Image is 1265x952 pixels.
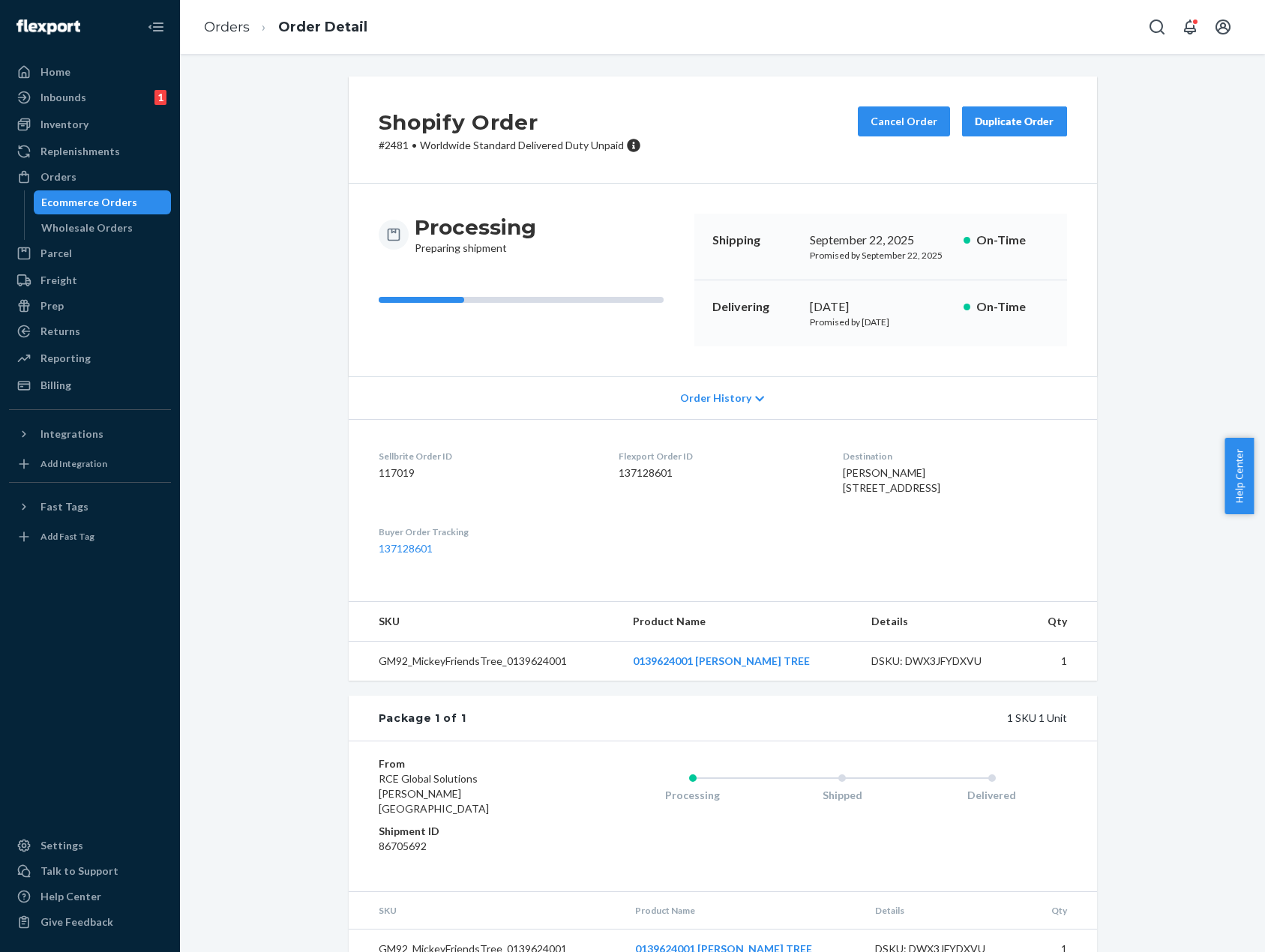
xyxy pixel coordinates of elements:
[154,90,166,105] div: 1
[619,450,819,463] dt: Flexport Order ID
[379,772,489,815] span: RCE Global Solutions [PERSON_NAME][GEOGRAPHIC_DATA]
[349,892,624,930] th: SKU
[9,834,171,858] a: Settings
[623,892,863,930] th: Product Name
[1225,438,1254,514] span: Help Center
[843,466,940,494] span: [PERSON_NAME] [STREET_ADDRESS]
[863,892,1028,930] th: Details
[712,232,798,249] p: Shipping
[379,711,466,726] div: Package 1 of 1
[618,788,768,803] div: Processing
[40,530,94,543] div: Add Fast Tag
[858,106,950,136] button: Cancel Order
[34,216,172,240] a: Wholesale Orders
[40,90,86,105] div: Inbounds
[40,864,118,879] div: Talk to Support
[9,165,171,189] a: Orders
[1170,907,1250,945] iframe: Opens a widget where you can chat to one of our agents
[40,117,88,132] div: Inventory
[192,5,379,49] ol: breadcrumbs
[9,139,171,163] a: Replenishments
[278,19,367,35] a: Order Detail
[349,602,622,642] th: SKU
[680,391,751,406] span: Order History
[379,466,595,480] dd: 117019
[767,788,917,803] div: Shipped
[975,114,1054,129] div: Duplicate Order
[810,232,952,249] div: September 22, 2025
[41,195,137,210] div: Ecommerce Orders
[379,542,433,555] a: 137128601
[40,427,103,442] div: Integrations
[1142,12,1172,42] button: Open Search Box
[9,910,171,934] button: Give Feedback
[9,495,171,519] button: Fast Tags
[379,525,595,538] dt: Buyer Order Tracking
[859,602,1024,642] th: Details
[810,249,952,262] p: Promised by September 22, 2025
[1024,642,1096,681] td: 1
[40,499,88,514] div: Fast Tags
[1028,892,1097,930] th: Qty
[619,466,819,480] dd: 137128601
[379,450,595,463] dt: Sellbrite Order ID
[379,756,558,771] dt: From
[40,324,80,339] div: Returns
[1175,12,1205,42] button: Open notifications
[415,214,536,256] div: Preparing shipment
[141,12,171,42] button: Close Navigation
[9,859,171,883] button: Talk to Support
[9,373,171,397] a: Billing
[9,525,171,549] a: Add Fast Tag
[40,915,113,930] div: Give Feedback
[40,351,91,366] div: Reporting
[810,298,952,316] div: [DATE]
[9,319,171,343] a: Returns
[9,885,171,909] a: Help Center
[41,220,133,235] div: Wholesale Orders
[621,602,859,642] th: Product Name
[379,106,641,138] h2: Shopify Order
[871,654,1012,669] div: DSKU: DWX3JFYDXVU
[40,298,64,313] div: Prep
[9,85,171,109] a: Inbounds1
[9,60,171,84] a: Home
[40,246,72,261] div: Parcel
[9,294,171,318] a: Prep
[1024,602,1096,642] th: Qty
[379,824,558,839] dt: Shipment ID
[712,298,798,316] p: Delivering
[9,346,171,370] a: Reporting
[420,139,624,151] span: Worldwide Standard Delivered Duty Unpaid
[40,457,107,470] div: Add Integration
[466,711,1066,726] div: 1 SKU 1 Unit
[9,241,171,265] a: Parcel
[40,378,71,393] div: Billing
[843,450,1066,463] dt: Destination
[9,422,171,446] button: Integrations
[633,654,810,667] a: 0139624001 [PERSON_NAME] TREE
[204,19,250,35] a: Orders
[9,268,171,292] a: Freight
[9,112,171,136] a: Inventory
[40,169,76,184] div: Orders
[40,64,70,79] div: Home
[34,190,172,214] a: Ecommerce Orders
[40,889,101,904] div: Help Center
[379,839,558,854] dd: 86705692
[976,298,1049,316] p: On-Time
[1208,12,1238,42] button: Open account menu
[379,138,641,153] p: # 2481
[412,139,417,151] span: •
[40,838,83,853] div: Settings
[962,106,1067,136] button: Duplicate Order
[917,788,1067,803] div: Delivered
[415,214,536,241] h3: Processing
[16,19,80,34] img: Flexport logo
[40,144,120,159] div: Replenishments
[976,232,1049,249] p: On-Time
[349,642,622,681] td: GM92_MickeyFriendsTree_0139624001
[9,452,171,476] a: Add Integration
[810,316,952,328] p: Promised by [DATE]
[40,273,77,288] div: Freight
